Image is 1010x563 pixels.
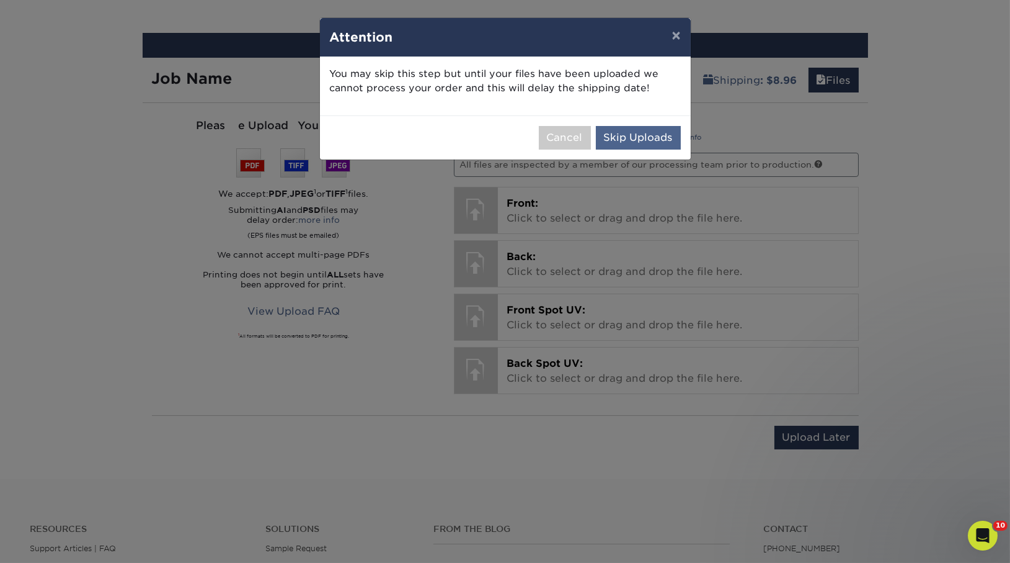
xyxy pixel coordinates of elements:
[330,67,681,96] p: You may skip this step but until your files have been uploaded we cannot process your order and t...
[596,126,681,150] button: Skip Uploads
[662,18,690,53] button: ×
[968,521,998,551] iframe: Intercom live chat
[539,126,591,150] button: Cancel
[330,28,681,47] h4: Attention
[993,521,1008,531] span: 10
